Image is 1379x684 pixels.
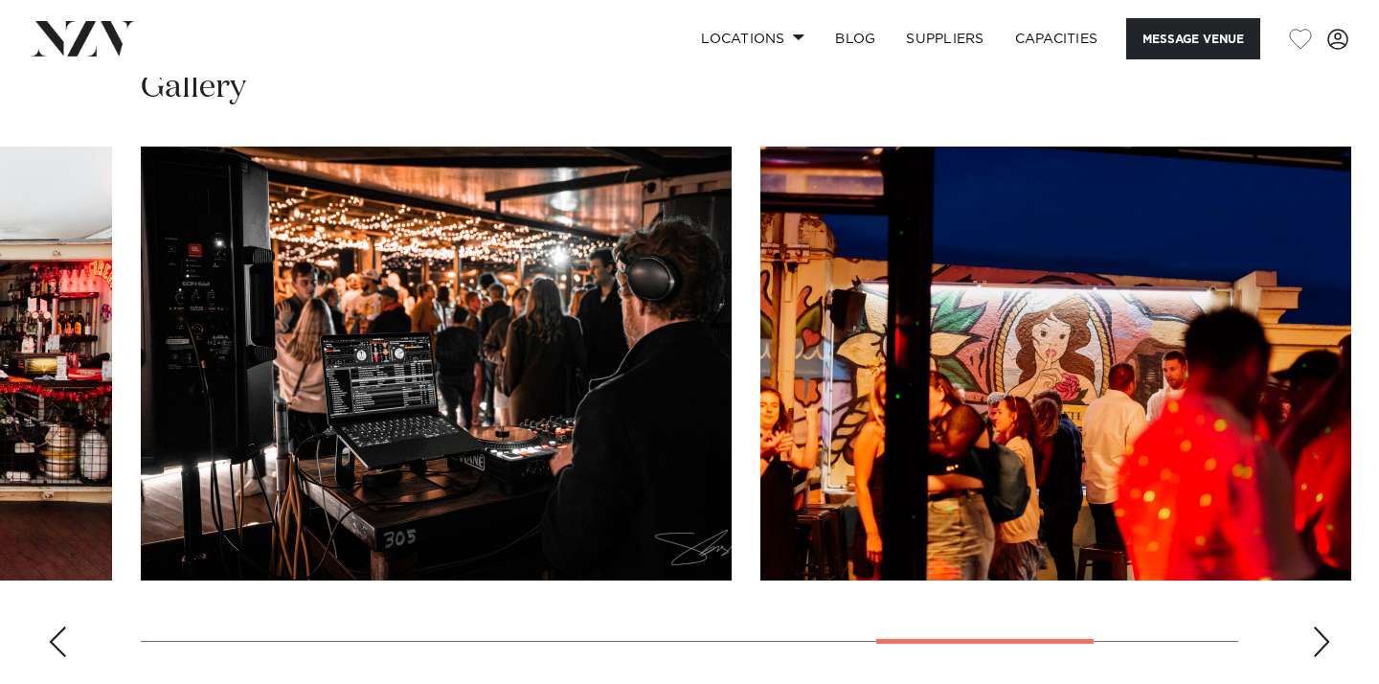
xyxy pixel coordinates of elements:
[1126,18,1260,59] button: Message Venue
[891,18,999,59] a: SUPPLIERS
[141,66,246,109] h2: Gallery
[686,18,820,59] a: Locations
[31,21,135,56] img: nzv-logo.png
[141,147,732,581] swiper-slide: 7 / 9
[1000,18,1114,59] a: Capacities
[760,147,1351,581] swiper-slide: 8 / 9
[820,18,891,59] a: BLOG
